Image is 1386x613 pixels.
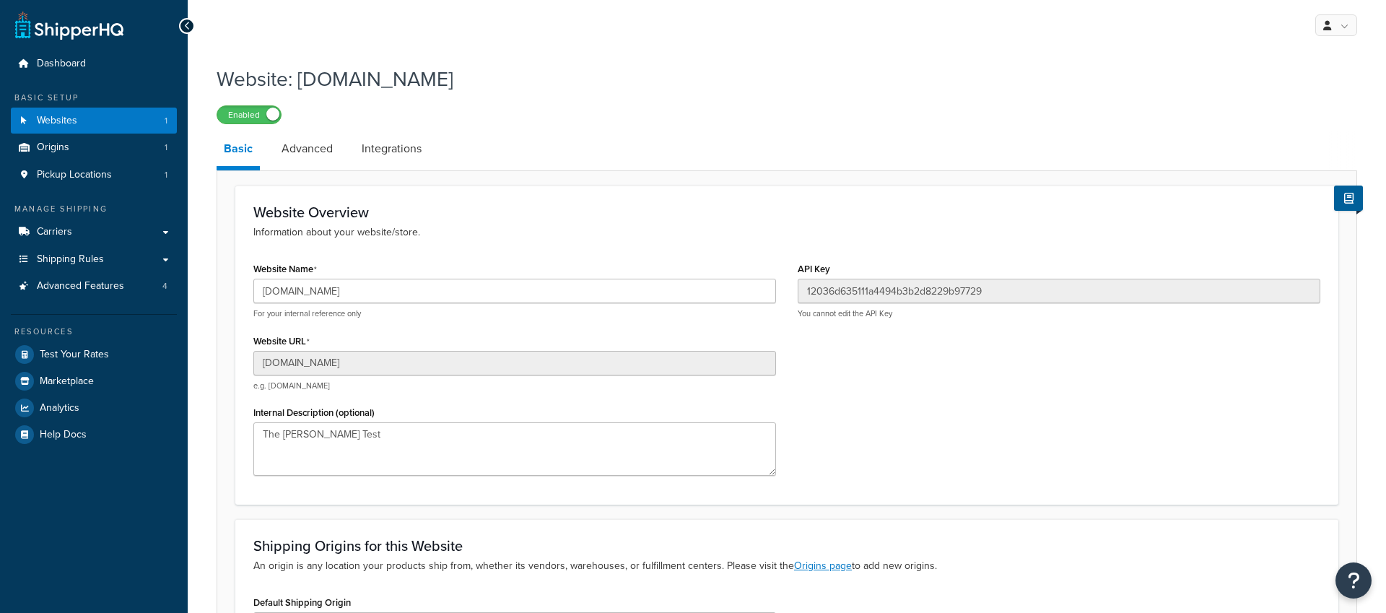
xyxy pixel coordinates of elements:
a: Websites1 [11,108,177,134]
span: Dashboard [37,58,86,70]
a: Help Docs [11,422,177,448]
span: Pickup Locations [37,169,112,181]
span: Websites [37,115,77,127]
a: Carriers [11,219,177,245]
li: Pickup Locations [11,162,177,188]
a: Origins1 [11,134,177,161]
span: 1 [165,115,167,127]
a: Test Your Rates [11,342,177,368]
p: Information about your website/store. [253,225,1320,240]
label: Website URL [253,336,310,347]
button: Open Resource Center [1335,562,1372,599]
label: Enabled [217,106,281,123]
span: Advanced Features [37,280,124,292]
span: 1 [165,142,167,154]
h3: Website Overview [253,204,1320,220]
a: Dashboard [11,51,177,77]
a: Origins page [794,558,852,573]
span: Origins [37,142,69,154]
p: For your internal reference only [253,308,776,319]
input: XDL713J089NBV22 [798,279,1320,303]
li: Origins [11,134,177,161]
a: Marketplace [11,368,177,394]
span: Analytics [40,402,79,414]
a: Analytics [11,395,177,421]
a: Integrations [354,131,429,166]
h1: Website: [DOMAIN_NAME] [217,65,1339,93]
a: Advanced [274,131,340,166]
textarea: The [PERSON_NAME] Test [253,422,776,476]
p: e.g. [DOMAIN_NAME] [253,381,776,391]
button: Show Help Docs [1334,186,1363,211]
li: Websites [11,108,177,134]
label: Default Shipping Origin [253,597,351,608]
a: Advanced Features4 [11,273,177,300]
span: 4 [162,280,167,292]
span: Help Docs [40,429,87,441]
span: Shipping Rules [37,253,104,266]
label: Internal Description (optional) [253,407,375,418]
label: API Key [798,264,830,274]
span: 1 [165,169,167,181]
label: Website Name [253,264,317,275]
p: An origin is any location your products ship from, whether its vendors, warehouses, or fulfillmen... [253,558,1320,574]
a: Pickup Locations1 [11,162,177,188]
a: Basic [217,131,260,170]
a: Shipping Rules [11,246,177,273]
div: Resources [11,326,177,338]
p: You cannot edit the API Key [798,308,1320,319]
span: Test Your Rates [40,349,109,361]
span: Carriers [37,226,72,238]
span: Marketplace [40,375,94,388]
li: Advanced Features [11,273,177,300]
div: Basic Setup [11,92,177,104]
h3: Shipping Origins for this Website [253,538,1320,554]
div: Manage Shipping [11,203,177,215]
